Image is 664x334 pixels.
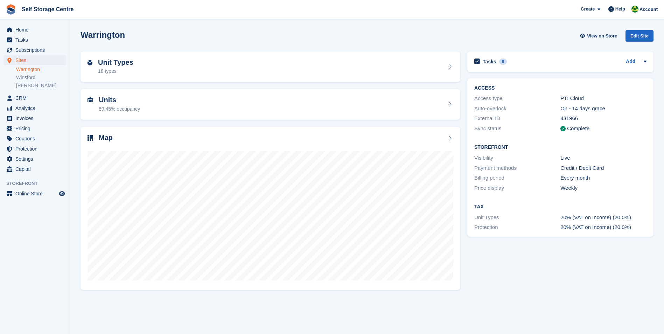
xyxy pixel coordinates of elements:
div: Every month [560,174,646,182]
div: 20% (VAT on Income) (20.0%) [560,214,646,222]
h2: ACCESS [474,85,646,91]
div: Sync status [474,125,560,133]
a: Winsford [16,74,66,81]
a: menu [4,144,66,154]
a: menu [4,189,66,199]
div: Billing period [474,174,560,182]
img: stora-icon-8386f47178a22dfd0bd8f6a31ec36ba5ce8667c1dd55bd0f319d3a0aa187defe.svg [6,4,16,15]
span: Subscriptions [15,45,57,55]
span: Settings [15,154,57,164]
a: menu [4,45,66,55]
div: PTI Cloud [560,95,646,103]
div: Payment methods [474,164,560,172]
div: Visibility [474,154,560,162]
h2: Storefront [474,145,646,150]
span: Protection [15,144,57,154]
a: View on Store [579,30,620,42]
h2: Unit Types [98,58,133,67]
a: Map [81,127,460,290]
a: Preview store [58,189,66,198]
div: Weekly [560,184,646,192]
div: 20% (VAT on Income) (20.0%) [560,223,646,231]
div: 431966 [560,114,646,123]
div: Complete [567,125,589,133]
img: unit-icn-7be61d7bf1b0ce9d3e12c5938cc71ed9869f7b940bace4675aadf7bd6d80202e.svg [88,97,93,102]
span: View on Store [587,33,617,40]
span: Coupons [15,134,57,144]
span: Invoices [15,113,57,123]
a: menu [4,25,66,35]
a: menu [4,154,66,164]
div: External ID [474,114,560,123]
div: Price display [474,184,560,192]
div: Live [560,154,646,162]
a: Edit Site [625,30,653,44]
a: Self Storage Centre [19,4,76,15]
span: Online Store [15,189,57,199]
a: menu [4,103,66,113]
img: unit-type-icn-2b2737a686de81e16bb02015468b77c625bbabd49415b5ef34ead5e3b44a266d.svg [88,60,92,65]
span: Create [581,6,595,13]
a: Unit Types 18 types [81,51,460,82]
a: [PERSON_NAME] [16,82,66,89]
span: Tasks [15,35,57,45]
a: menu [4,113,66,123]
span: Home [15,25,57,35]
a: menu [4,93,66,103]
h2: Units [99,96,140,104]
span: CRM [15,93,57,103]
span: Sites [15,55,57,65]
a: Warrington [16,66,66,73]
span: Storefront [6,180,70,187]
span: Capital [15,164,57,174]
img: Diane Williams [631,6,638,13]
a: menu [4,124,66,133]
h2: Warrington [81,30,125,40]
div: 18 types [98,68,133,75]
div: Credit / Debit Card [560,164,646,172]
a: Units 89.45% occupancy [81,89,460,120]
div: Protection [474,223,560,231]
div: Edit Site [625,30,653,42]
h2: Map [99,134,113,142]
div: On - 14 days grace [560,105,646,113]
div: 0 [499,58,507,65]
a: Add [626,58,635,66]
a: menu [4,35,66,45]
span: Analytics [15,103,57,113]
div: Unit Types [474,214,560,222]
a: menu [4,55,66,65]
span: Help [615,6,625,13]
img: map-icn-33ee37083ee616e46c38cad1a60f524a97daa1e2b2c8c0bc3eb3415660979fc1.svg [88,135,93,141]
a: menu [4,134,66,144]
div: Access type [474,95,560,103]
span: Account [639,6,658,13]
div: Auto-overlock [474,105,560,113]
a: menu [4,164,66,174]
span: Pricing [15,124,57,133]
h2: Tasks [483,58,496,65]
div: 89.45% occupancy [99,105,140,113]
h2: Tax [474,204,646,210]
